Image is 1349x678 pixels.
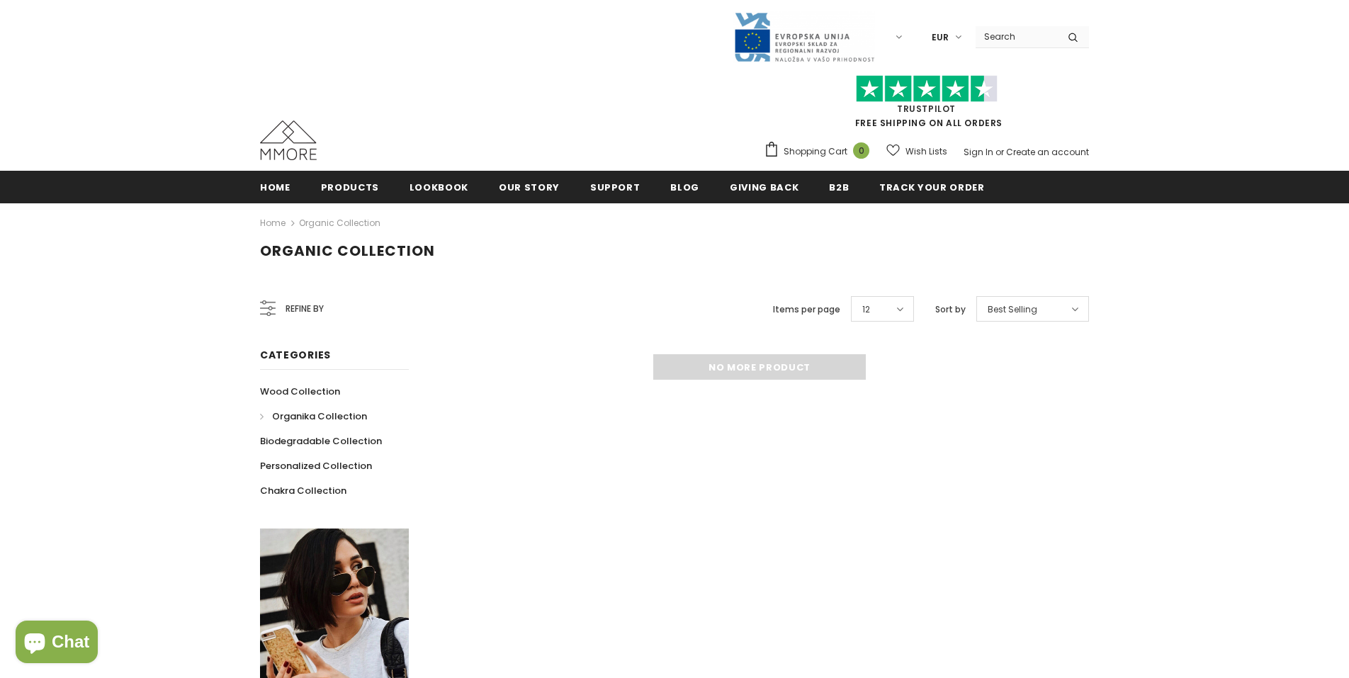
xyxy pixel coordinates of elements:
[670,171,699,203] a: Blog
[260,459,372,473] span: Personalized Collection
[932,30,949,45] span: EUR
[988,303,1037,317] span: Best Selling
[886,139,947,164] a: Wish Lists
[879,181,984,194] span: Track your order
[260,404,367,429] a: Organika Collection
[935,303,966,317] label: Sort by
[260,181,290,194] span: Home
[1006,146,1089,158] a: Create an account
[829,181,849,194] span: B2B
[410,181,468,194] span: Lookbook
[853,142,869,159] span: 0
[995,146,1004,158] span: or
[260,478,346,503] a: Chakra Collection
[829,171,849,203] a: B2B
[272,409,367,423] span: Organika Collection
[11,621,102,667] inbox-online-store-chat: Shopify online store chat
[784,145,847,159] span: Shopping Cart
[670,181,699,194] span: Blog
[773,303,840,317] label: Items per page
[730,181,798,194] span: Giving back
[321,171,379,203] a: Products
[764,141,876,162] a: Shopping Cart 0
[879,171,984,203] a: Track your order
[856,75,998,103] img: Trust Pilot Stars
[260,241,435,261] span: Organic Collection
[499,181,560,194] span: Our Story
[897,103,956,115] a: Trustpilot
[299,217,380,229] a: Organic Collection
[260,453,372,478] a: Personalized Collection
[764,81,1089,129] span: FREE SHIPPING ON ALL ORDERS
[260,379,340,404] a: Wood Collection
[286,301,324,317] span: Refine by
[590,171,640,203] a: support
[410,171,468,203] a: Lookbook
[733,30,875,43] a: Javni Razpis
[862,303,870,317] span: 12
[260,215,286,232] a: Home
[905,145,947,159] span: Wish Lists
[260,429,382,453] a: Biodegradable Collection
[964,146,993,158] a: Sign In
[499,171,560,203] a: Our Story
[733,11,875,63] img: Javni Razpis
[260,348,331,362] span: Categories
[260,171,290,203] a: Home
[260,434,382,448] span: Biodegradable Collection
[321,181,379,194] span: Products
[260,385,340,398] span: Wood Collection
[976,26,1057,47] input: Search Site
[260,484,346,497] span: Chakra Collection
[730,171,798,203] a: Giving back
[590,181,640,194] span: support
[260,120,317,160] img: MMORE Cases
